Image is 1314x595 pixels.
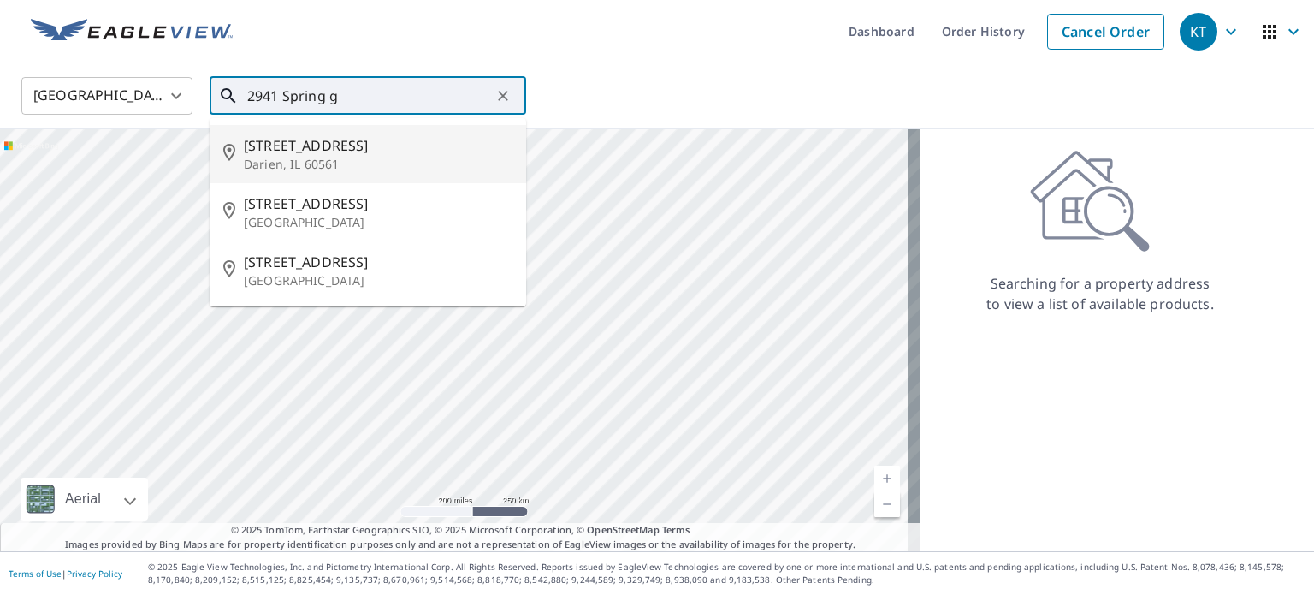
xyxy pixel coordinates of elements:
[247,72,491,120] input: Search by address or latitude-longitude
[244,193,512,214] span: [STREET_ADDRESS]
[148,561,1305,586] p: © 2025 Eagle View Technologies, Inc. and Pictometry International Corp. All Rights Reserved. Repo...
[662,523,690,536] a: Terms
[244,272,512,289] p: [GEOGRAPHIC_DATA]
[874,491,900,517] a: Current Level 5, Zoom Out
[21,478,148,521] div: Aerial
[985,273,1215,314] p: Searching for a property address to view a list of available products.
[9,568,122,579] p: |
[244,135,512,156] span: [STREET_ADDRESS]
[1047,14,1164,50] a: Cancel Order
[31,19,233,45] img: EV Logo
[244,156,512,173] p: Darien, IL 60561
[21,72,192,120] div: [GEOGRAPHIC_DATA]
[60,478,106,521] div: Aerial
[231,523,690,538] span: © 2025 TomTom, Earthstar Geographics SIO, © 2025 Microsoft Corporation, ©
[587,523,659,536] a: OpenStreetMap
[67,568,122,580] a: Privacy Policy
[1180,13,1217,51] div: KT
[491,84,515,108] button: Clear
[244,252,512,272] span: [STREET_ADDRESS]
[874,466,900,491] a: Current Level 5, Zoom In
[9,568,62,580] a: Terms of Use
[244,214,512,231] p: [GEOGRAPHIC_DATA]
